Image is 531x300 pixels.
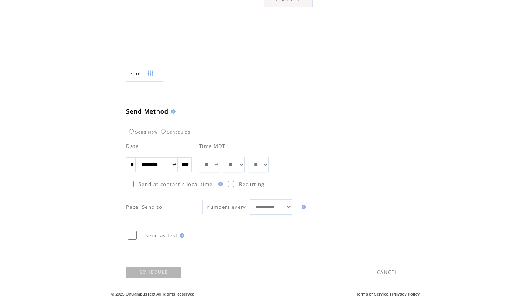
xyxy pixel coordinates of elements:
img: help.gif [169,109,176,114]
span: Recurring [239,181,264,187]
img: help.gif [299,205,306,209]
label: Send Now [127,130,157,134]
input: Scheduled [161,129,166,134]
img: help.gif [216,182,223,186]
span: Send Method [126,107,169,115]
a: SCHEDULE [126,267,181,278]
a: Terms of Service [356,292,389,296]
a: Privacy Policy [392,292,420,296]
span: Time MDT [199,143,226,149]
img: help.gif [178,233,184,238]
span: Send as test [145,232,178,239]
span: | [390,292,391,296]
span: Date [126,143,139,149]
span: Show filters [130,70,143,77]
label: Scheduled [159,130,190,134]
a: CANCEL [377,269,398,276]
a: Filter [126,65,163,82]
img: filters.png [147,65,154,82]
span: © 2025 OnCampusText All Rights Reserved [111,292,195,296]
span: numbers every [206,204,246,210]
input: Send Now [129,129,134,134]
span: Pace: Send to [126,204,162,210]
span: Send at contact`s local time [139,181,212,187]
